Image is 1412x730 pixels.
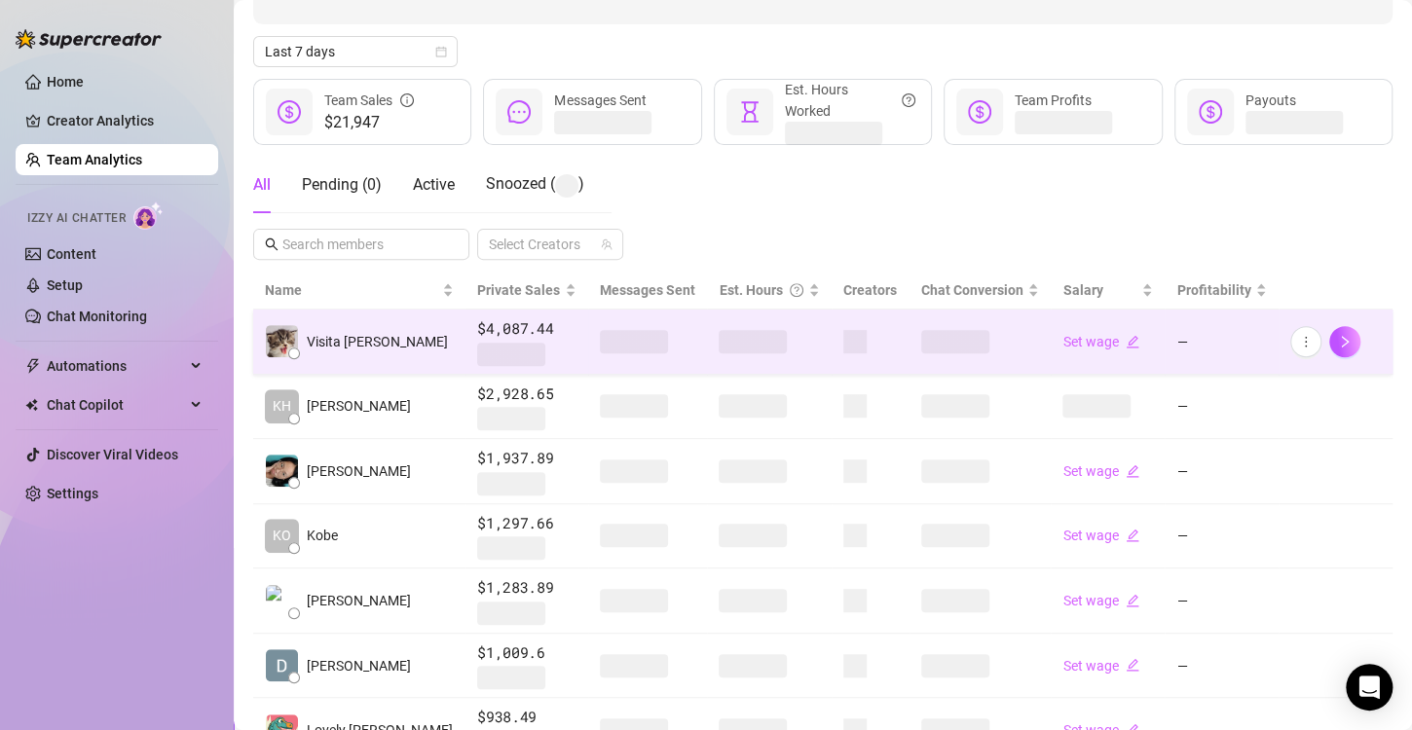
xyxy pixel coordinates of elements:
[1126,335,1139,348] span: edit
[47,277,83,293] a: Setup
[1338,335,1352,348] span: right
[832,272,909,310] th: Creators
[25,358,41,374] span: thunderbolt
[1176,282,1250,298] span: Profitability
[307,590,411,611] span: [PERSON_NAME]
[265,37,446,66] span: Last 7 days
[921,282,1023,298] span: Chat Conversion
[265,237,279,251] span: search
[47,350,185,382] span: Automations
[47,309,147,324] a: Chat Monitoring
[477,317,576,341] span: $4,087.44
[1299,335,1313,348] span: more
[790,279,803,301] span: question-circle
[16,29,162,49] img: logo-BBDzfeDw.svg
[278,100,301,124] span: dollar-circle
[1165,568,1279,634] td: —
[47,389,185,420] span: Chat Copilot
[307,655,411,676] span: [PERSON_NAME]
[554,92,646,108] span: Messages Sent
[601,238,613,250] span: team
[282,234,442,255] input: Search members
[719,279,804,301] div: Est. Hours
[477,282,560,298] span: Private Sales
[307,460,411,482] span: [PERSON_NAME]
[265,279,438,301] span: Name
[600,282,695,298] span: Messages Sent
[1126,464,1139,478] span: edit
[253,272,465,310] th: Name
[47,246,96,262] a: Content
[1165,375,1279,440] td: —
[133,201,164,230] img: AI Chatter
[324,111,414,134] span: $21,947
[477,512,576,535] span: $1,297.66
[1015,92,1092,108] span: Team Profits
[1062,334,1139,349] a: Set wageedit
[266,455,298,487] img: connie
[477,641,576,665] span: $1,009.6
[738,100,762,124] span: hourglass
[1062,282,1102,298] span: Salary
[477,706,576,729] span: $938.49
[266,325,298,357] img: Visita Renz Edw…
[273,395,291,417] span: KH
[27,209,126,228] span: Izzy AI Chatter
[1062,593,1139,608] a: Set wageedit
[324,90,414,111] div: Team Sales
[902,79,915,122] span: question-circle
[266,649,298,681] img: Dale Jacolba
[785,79,915,122] div: Est. Hours Worked
[47,486,98,501] a: Settings
[1245,92,1296,108] span: Payouts
[1062,528,1139,543] a: Set wageedit
[1126,594,1139,607] span: edit
[1126,658,1139,672] span: edit
[1346,664,1393,711] div: Open Intercom Messenger
[1062,463,1139,479] a: Set wageedit
[266,585,298,617] img: Paul James Sori…
[413,175,455,194] span: Active
[253,173,271,197] div: All
[1165,439,1279,504] td: —
[47,74,84,90] a: Home
[486,174,584,193] span: Snoozed ( )
[307,395,411,417] span: [PERSON_NAME]
[273,525,291,546] span: KO
[477,576,576,600] span: $1,283.89
[307,525,338,546] span: Kobe
[435,46,447,57] span: calendar
[1062,658,1139,674] a: Set wageedit
[400,90,414,111] span: info-circle
[477,447,576,470] span: $1,937.89
[1165,634,1279,699] td: —
[47,105,203,136] a: Creator Analytics
[1165,504,1279,569] td: —
[1126,529,1139,542] span: edit
[507,100,531,124] span: message
[968,100,991,124] span: dollar-circle
[25,398,38,412] img: Chat Copilot
[302,173,382,197] div: Pending ( 0 )
[1199,100,1222,124] span: dollar-circle
[477,383,576,406] span: $2,928.65
[47,447,178,462] a: Discover Viral Videos
[307,331,448,352] span: Visita [PERSON_NAME]
[47,152,142,167] a: Team Analytics
[1165,310,1279,375] td: —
